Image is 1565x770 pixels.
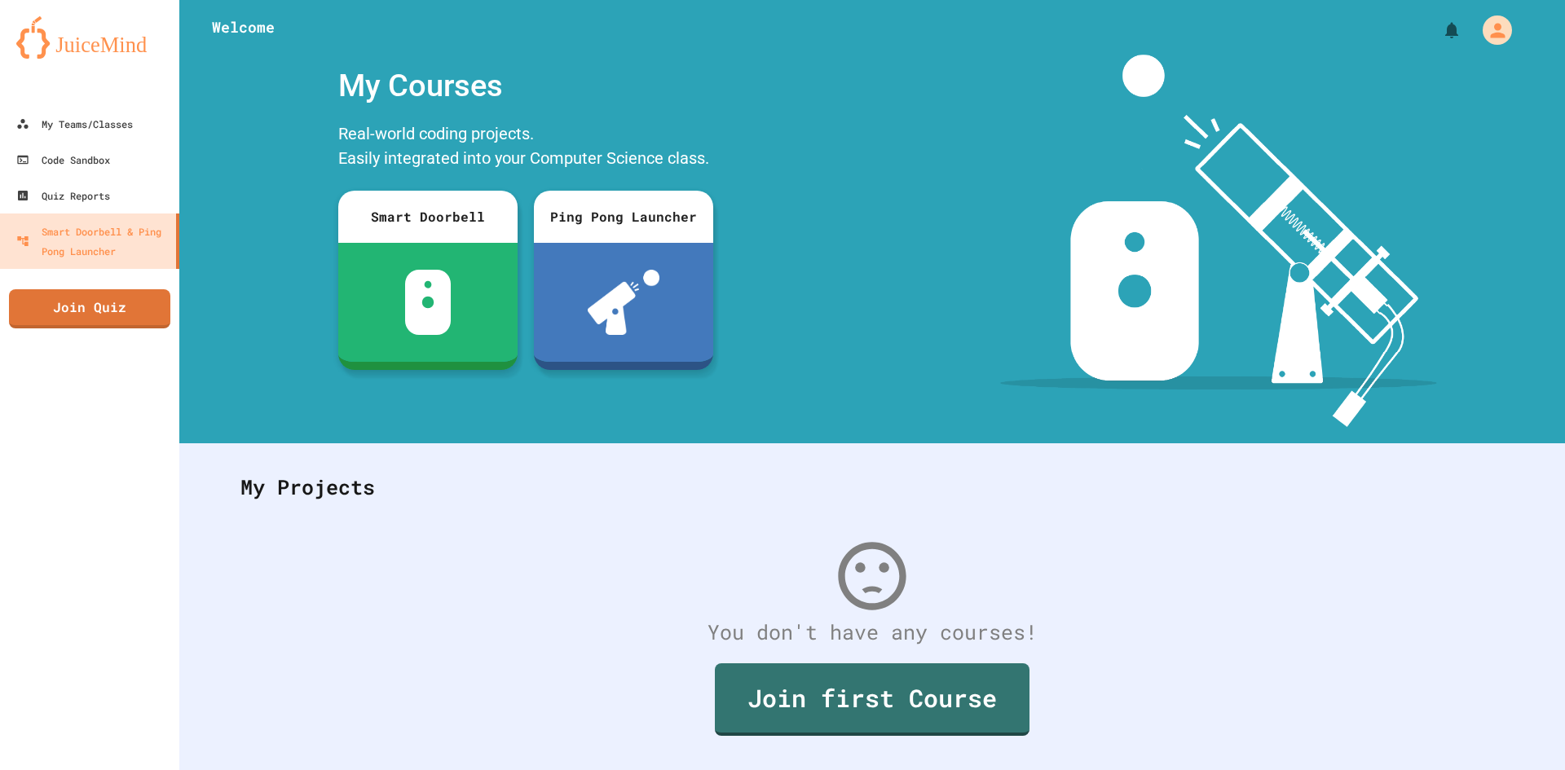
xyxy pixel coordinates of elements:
img: logo-orange.svg [16,16,163,59]
div: You don't have any courses! [224,617,1520,648]
a: Join first Course [715,663,1029,736]
div: Code Sandbox [16,150,110,169]
div: Ping Pong Launcher [534,191,713,243]
img: ppl-with-ball.png [588,270,660,335]
div: Real-world coding projects. Easily integrated into your Computer Science class. [330,117,721,178]
div: My Projects [224,455,1520,519]
div: Smart Doorbell [338,191,518,243]
img: banner-image-my-projects.png [1000,55,1437,427]
div: Smart Doorbell & Ping Pong Launcher [16,222,170,261]
div: My Courses [330,55,721,117]
img: sdb-white.svg [405,270,452,335]
div: My Teams/Classes [16,114,133,134]
div: My Account [1466,11,1516,49]
div: My Notifications [1412,16,1466,44]
div: Quiz Reports [16,186,110,205]
a: Join Quiz [9,289,170,328]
